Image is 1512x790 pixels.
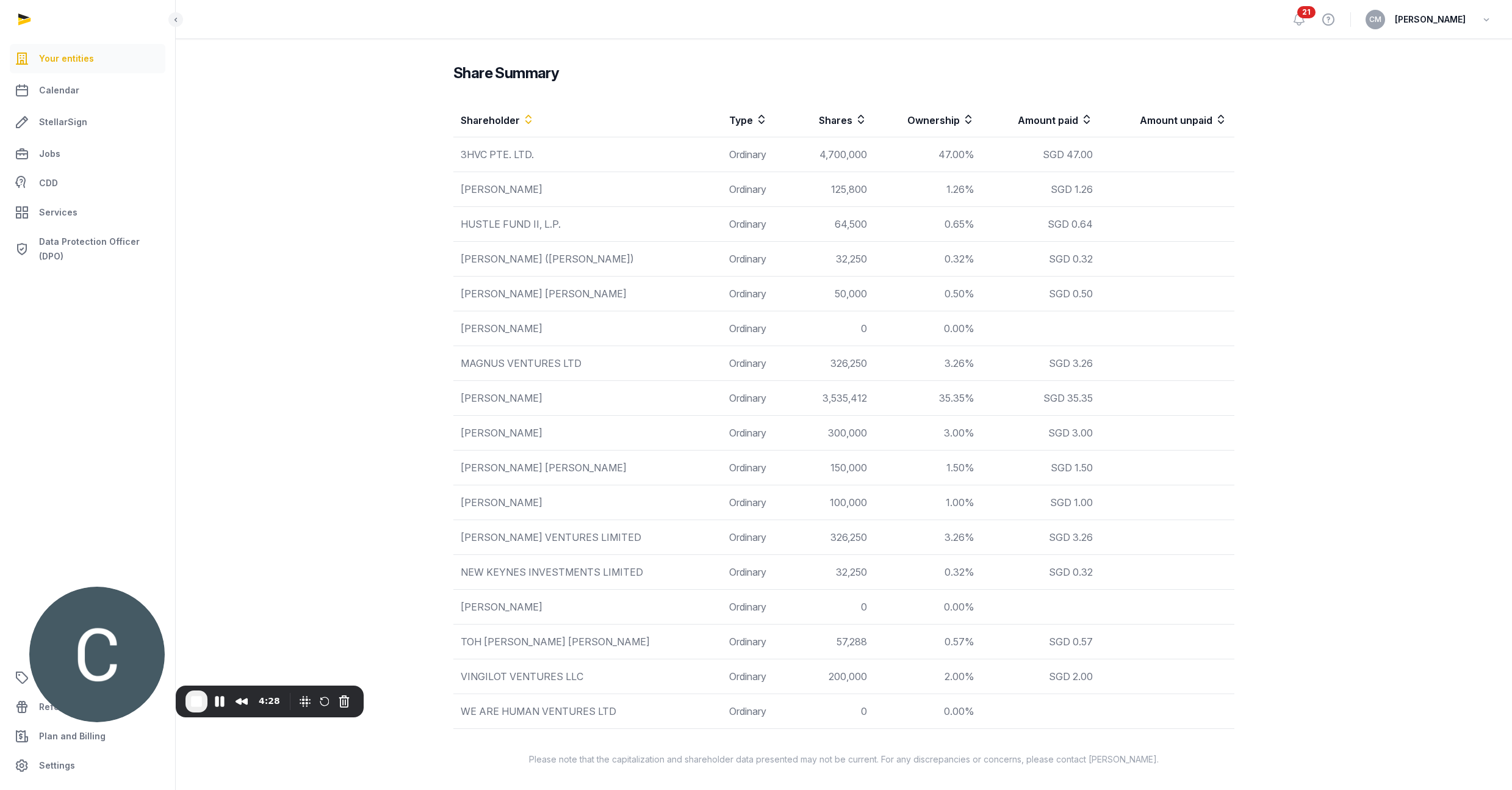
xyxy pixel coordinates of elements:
span: SGD 1.50 [1051,462,1093,474]
th: Amount unpaid [1100,103,1234,137]
td: Ordinary [722,137,792,172]
span: [PERSON_NAME] [1395,12,1466,27]
span: SGD 0.50 [1049,288,1093,300]
td: 64,500 [791,207,874,242]
td: 125,800 [791,172,874,207]
a: CDD [10,171,165,195]
td: Ordinary [722,451,792,485]
td: 0.00% [874,311,982,346]
td: 0 [791,694,874,729]
span: SGD 0.32 [1049,566,1093,578]
span: 21 [1297,6,1316,18]
span: SGD 0.32 [1049,253,1093,265]
span: SGD 1.00 [1050,496,1093,509]
th: Shareholder [453,103,722,137]
span: Plan and Billing [39,729,106,744]
td: 3.26% [874,520,982,555]
span: CM [1369,16,1381,23]
span: SGD 47.00 [1043,148,1093,161]
span: SGD 0.64 [1048,218,1093,230]
a: Plan and Billing [10,722,165,751]
p: Please note that the capitalization and shareholder data presented may not be current. For any di... [434,753,1254,766]
a: Jobs [10,139,165,169]
a: Calendar [10,76,165,105]
td: Ordinary [722,242,792,277]
td: 1.26% [874,172,982,207]
div: Chat Widget [1292,648,1512,790]
td: 1.50% [874,451,982,485]
td: Ordinary [722,625,792,659]
td: 0.32% [874,555,982,590]
div: [PERSON_NAME] [461,426,715,440]
div: 3HVC PTE. LTD. [461,147,715,162]
button: CM [1366,10,1385,29]
div: TOH [PERSON_NAME] [PERSON_NAME] [461,634,715,649]
td: 2.00% [874,659,982,694]
td: 1.00% [874,485,982,520]
div: [PERSON_NAME] VENTURES LIMITED [461,530,715,545]
a: Deals [10,663,165,692]
td: 0.50% [874,277,982,311]
td: 32,250 [791,555,874,590]
span: SGD 35.35 [1043,392,1093,404]
th: Ownership [874,103,982,137]
a: Settings [10,751,165,780]
th: Amount paid [982,103,1100,137]
td: 0.00% [874,694,982,729]
td: 0.32% [874,242,982,277]
td: Ordinary [722,659,792,694]
a: Your entities [10,44,165,73]
span: SGD 3.26 [1049,357,1093,369]
td: Ordinary [722,172,792,207]
span: Data Protection Officer (DPO) [39,234,160,264]
a: Services [10,198,165,227]
div: [PERSON_NAME] [461,321,715,336]
td: Ordinary [722,277,792,311]
span: SGD 2.00 [1049,670,1093,683]
span: SGD 3.26 [1049,531,1093,543]
td: 57,288 [791,625,874,659]
th: Shares [791,103,874,137]
td: 0.57% [874,625,982,659]
h3: Share Summary [453,63,1234,83]
span: SGD 0.57 [1049,636,1093,648]
td: 326,250 [791,346,874,381]
div: MAGNUS VENTURES LTD [461,356,715,371]
span: StellarSign [39,115,87,129]
td: 150,000 [791,451,874,485]
td: Ordinary [722,694,792,729]
div: [PERSON_NAME] [461,495,715,510]
td: Ordinary [722,311,792,346]
div: HUSTLE FUND II, L.P. [461,217,715,231]
td: 47.00% [874,137,982,172]
div: [PERSON_NAME] [461,391,715,405]
td: 100,000 [791,485,874,520]
div: NEW KEYNES INVESTMENTS LIMITED [461,565,715,579]
td: Ordinary [722,346,792,381]
td: 300,000 [791,416,874,451]
td: Ordinary [722,207,792,242]
div: [PERSON_NAME] [461,182,715,197]
a: StellarSign [10,107,165,137]
td: 4,700,000 [791,137,874,172]
td: Ordinary [722,520,792,555]
td: 0.65% [874,207,982,242]
td: Ordinary [722,555,792,590]
span: SGD 3.00 [1048,427,1093,439]
td: 0 [791,311,874,346]
div: [PERSON_NAME] ([PERSON_NAME]) [461,252,715,266]
td: 0 [791,590,874,625]
a: Refer a friend [10,692,165,722]
td: 200,000 [791,659,874,694]
span: Your entities [39,51,94,66]
span: Services [39,205,77,220]
span: Settings [39,758,75,773]
div: VINGILOT VENTURES LLC [461,669,715,684]
th: Type [722,103,792,137]
td: 50,000 [791,277,874,311]
td: 3,535,412 [791,381,874,416]
td: 0.00% [874,590,982,625]
td: Ordinary [722,485,792,520]
td: 35.35% [874,381,982,416]
div: [PERSON_NAME] [PERSON_NAME] [461,286,715,301]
